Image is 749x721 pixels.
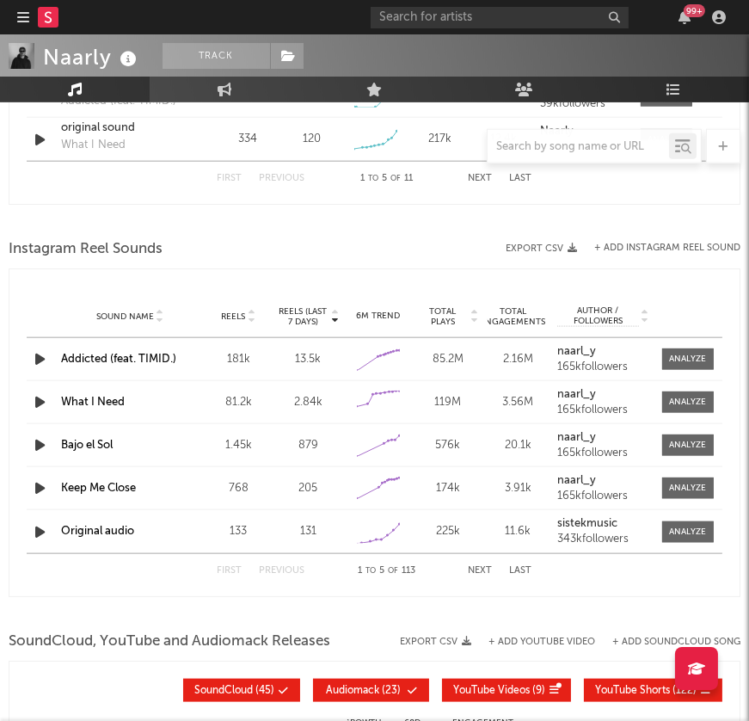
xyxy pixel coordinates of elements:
span: Total Engagements [480,306,545,327]
div: 165k followers [557,361,649,373]
span: Audiomack [327,686,380,696]
strong: sistekmusic [557,518,617,529]
div: + Add Instagram Reel Sound [577,243,740,253]
div: 576k [417,437,478,454]
div: 20.1k [488,437,549,454]
div: 119M [417,394,478,411]
span: ( 45 ) [194,686,274,696]
input: Search for artists [371,7,629,28]
div: 11.6k [488,523,549,540]
button: Export CSV [400,637,471,647]
a: What I Need [61,397,125,408]
span: Author / Followers [557,305,639,327]
span: to [368,175,378,182]
button: Track [163,43,270,69]
a: original sound [61,120,186,137]
button: 99+ [678,10,691,24]
button: + Add SoundCloud Song [595,638,740,647]
span: of [390,175,401,182]
span: to [365,567,376,575]
span: Total Plays [417,306,468,327]
strong: naarl_y [557,475,596,486]
span: ( 9 ) [453,686,545,696]
div: 165k followers [557,447,649,459]
button: Last [510,174,532,183]
div: 3.56M [488,394,549,411]
button: + Add SoundCloud Song [612,638,740,647]
div: 131 [278,523,339,540]
strong: naarl_y [557,389,596,400]
div: 1 5 11 [340,169,434,189]
div: + Add YouTube Video [471,638,595,647]
a: naarl_y [557,432,649,444]
button: Previous [260,566,305,576]
button: First [218,174,243,183]
div: 205 [278,480,339,497]
a: Keep Me Close [61,483,136,494]
button: + Add Instagram Reel Sound [594,243,740,253]
input: Search by song name or URL [488,140,669,154]
div: 225k [417,523,478,540]
button: First [218,566,243,576]
strong: Naarly [540,126,574,137]
button: + Add YouTube Video [488,638,595,647]
button: Previous [260,174,305,183]
div: 99 + [684,4,705,17]
div: 81.2k [207,394,268,411]
div: 165k followers [557,490,649,502]
button: Export CSV [506,243,577,254]
span: YouTube Shorts [595,686,670,696]
button: SoundCloud(45) [183,679,300,702]
strong: naarl_y [557,432,596,443]
div: 39k followers [540,98,623,110]
div: 3.91k [488,480,549,497]
div: 2.16M [488,351,549,368]
a: Original audio [61,526,134,537]
button: Next [469,566,493,576]
div: 165k followers [557,404,649,416]
span: YouTube Videos [453,686,530,696]
span: of [388,567,398,575]
a: Bajo el Sol [61,440,113,451]
div: 13.5k [278,351,339,368]
span: Reels (last 7 days) [278,306,328,327]
div: 768 [207,480,268,497]
a: Addicted (feat. TIMID.) [61,354,176,365]
button: Next [469,174,493,183]
a: Naarly [540,126,623,138]
div: Naarly [43,43,141,71]
div: 6M Trend [347,310,408,323]
span: Instagram Reel Sounds [9,239,163,260]
a: sistekmusic [557,518,649,530]
div: 1 5 113 [340,561,434,582]
div: 1.45k [207,437,268,454]
div: 133 [207,523,268,540]
button: Audiomack(23) [313,679,429,702]
div: 2.84k [278,394,339,411]
div: 343k followers [557,533,649,545]
a: naarl_y [557,346,649,358]
span: ( 23 ) [324,686,403,696]
span: ( 122 ) [595,686,697,696]
span: SoundCloud, YouTube and Audiomack Releases [9,632,330,652]
div: 879 [278,437,339,454]
span: Sound Name [96,311,154,322]
a: naarl_y [557,389,649,401]
a: naarl_y [557,475,649,487]
button: YouTube Videos(9) [442,679,571,702]
div: 85.2M [417,351,478,368]
span: SoundCloud [194,686,253,696]
span: Reels [221,311,245,322]
button: Last [510,566,532,576]
div: 181k [207,351,268,368]
div: 174k [417,480,478,497]
strong: naarl_y [557,346,596,357]
button: YouTube Shorts(122) [584,679,722,702]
